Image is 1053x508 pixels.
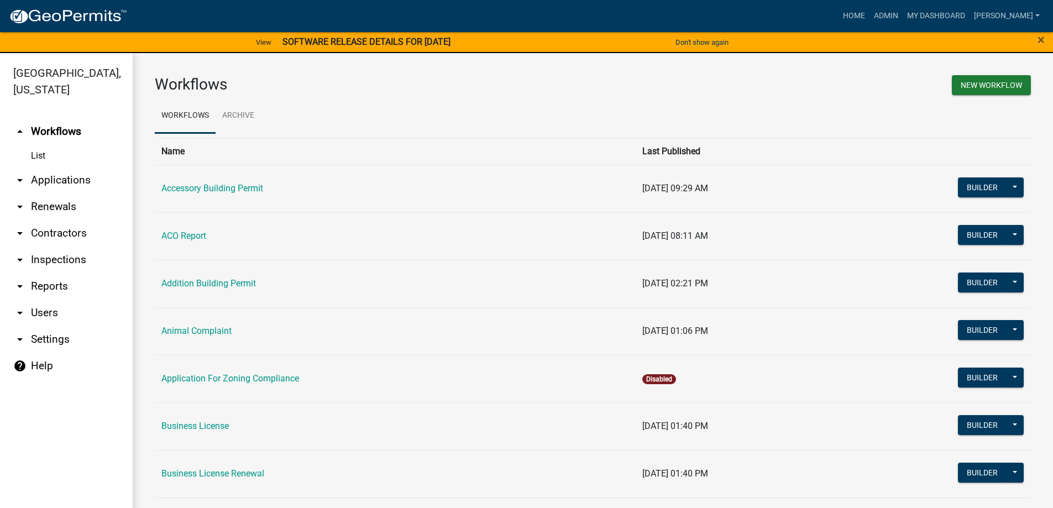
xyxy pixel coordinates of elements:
[13,227,27,240] i: arrow_drop_down
[952,75,1031,95] button: New Workflow
[958,225,1007,245] button: Builder
[13,359,27,373] i: help
[155,138,636,165] th: Name
[958,463,1007,483] button: Builder
[1038,33,1045,46] button: Close
[13,253,27,266] i: arrow_drop_down
[636,138,832,165] th: Last Published
[958,415,1007,435] button: Builder
[161,468,264,479] a: Business License Renewal
[671,33,733,51] button: Don't show again
[161,231,206,241] a: ACO Report
[1038,32,1045,48] span: ×
[642,421,708,431] span: [DATE] 01:40 PM
[839,6,869,27] a: Home
[161,326,232,336] a: Animal Complaint
[155,98,216,134] a: Workflows
[958,177,1007,197] button: Builder
[970,6,1044,27] a: [PERSON_NAME]
[642,374,676,384] span: Disabled
[161,373,299,384] a: Application For Zoning Compliance
[155,75,585,94] h3: Workflows
[958,273,1007,292] button: Builder
[13,174,27,187] i: arrow_drop_down
[642,183,708,193] span: [DATE] 09:29 AM
[161,421,229,431] a: Business License
[252,33,276,51] a: View
[642,468,708,479] span: [DATE] 01:40 PM
[13,306,27,320] i: arrow_drop_down
[958,320,1007,340] button: Builder
[958,368,1007,387] button: Builder
[869,6,903,27] a: Admin
[161,183,263,193] a: Accessory Building Permit
[13,333,27,346] i: arrow_drop_down
[13,125,27,138] i: arrow_drop_up
[13,280,27,293] i: arrow_drop_down
[903,6,970,27] a: My Dashboard
[13,200,27,213] i: arrow_drop_down
[642,231,708,241] span: [DATE] 08:11 AM
[216,98,261,134] a: Archive
[161,278,256,289] a: Addition Building Permit
[282,36,450,47] strong: SOFTWARE RELEASE DETAILS FOR [DATE]
[642,278,708,289] span: [DATE] 02:21 PM
[642,326,708,336] span: [DATE] 01:06 PM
